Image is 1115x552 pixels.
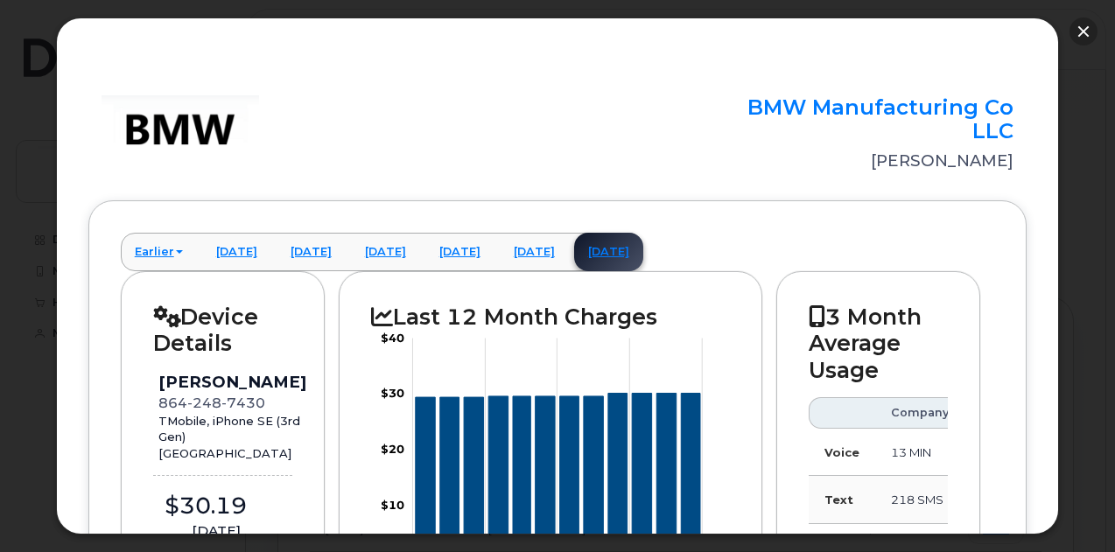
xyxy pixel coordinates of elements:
[824,445,859,459] strong: Voice
[381,387,404,401] tspan: $30
[875,429,964,476] td: 13 MIN
[1039,476,1102,539] iframe: Messenger Launcher
[381,498,404,512] tspan: $10
[381,443,404,457] tspan: $20
[875,397,964,429] th: Company
[824,493,853,507] strong: Text
[875,476,964,523] td: 218 SMS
